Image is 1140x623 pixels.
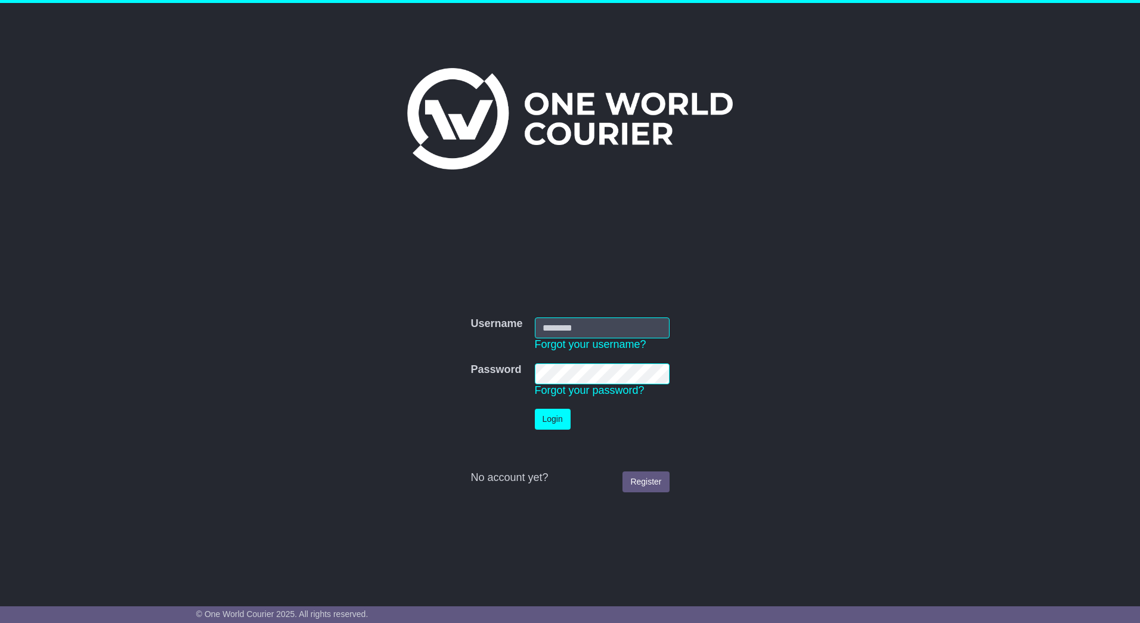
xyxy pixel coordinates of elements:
label: Username [470,317,522,331]
img: One World [407,68,733,169]
a: Register [622,471,669,492]
span: © One World Courier 2025. All rights reserved. [196,609,368,619]
button: Login [535,409,571,430]
div: No account yet? [470,471,669,485]
a: Forgot your username? [535,338,646,350]
a: Forgot your password? [535,384,645,396]
label: Password [470,363,521,377]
